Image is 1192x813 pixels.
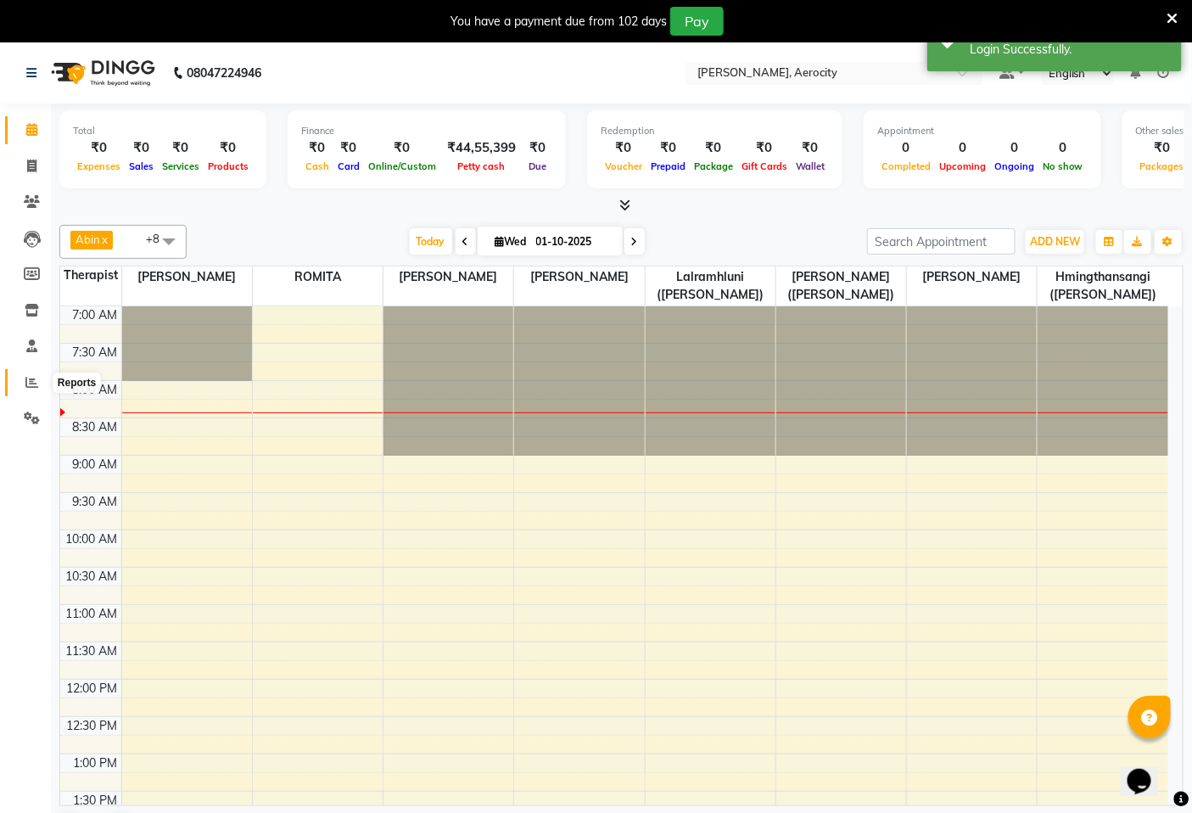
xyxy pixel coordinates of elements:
[907,266,1037,288] span: [PERSON_NAME]
[970,41,1169,59] div: Login Successfully.
[333,160,364,172] span: Card
[53,373,100,394] div: Reports
[514,266,644,288] span: [PERSON_NAME]
[63,530,121,548] div: 10:00 AM
[43,49,159,97] img: logo
[690,138,737,158] div: ₹0
[73,124,253,138] div: Total
[70,792,121,810] div: 1:30 PM
[601,124,829,138] div: Redemption
[122,266,252,288] span: [PERSON_NAME]
[440,138,523,158] div: ₹44,55,399
[1136,160,1189,172] span: Packages
[1038,138,1088,158] div: 0
[450,13,667,31] div: You have a payment due from 102 days
[531,229,616,255] input: 2025-10-01
[301,124,552,138] div: Finance
[158,160,204,172] span: Services
[601,138,646,158] div: ₹0
[333,138,364,158] div: ₹0
[100,233,108,246] a: x
[204,160,253,172] span: Products
[70,418,121,436] div: 8:30 AM
[70,456,121,474] div: 9:00 AM
[76,233,100,246] span: Abin
[73,160,125,172] span: Expenses
[63,605,121,623] div: 11:00 AM
[70,344,121,362] div: 7:30 AM
[867,228,1016,255] input: Search Appointment
[364,160,440,172] span: Online/Custom
[410,228,452,255] span: Today
[187,49,261,97] b: 08047224946
[737,160,792,172] span: Gift Cards
[125,160,158,172] span: Sales
[204,138,253,158] div: ₹0
[70,306,121,324] div: 7:00 AM
[670,7,724,36] button: Pay
[792,160,829,172] span: Wallet
[1136,138,1189,158] div: ₹0
[690,160,737,172] span: Package
[877,160,935,172] span: Completed
[990,138,1038,158] div: 0
[523,138,552,158] div: ₹0
[935,138,990,158] div: 0
[877,138,935,158] div: 0
[301,160,333,172] span: Cash
[364,138,440,158] div: ₹0
[524,160,551,172] span: Due
[737,138,792,158] div: ₹0
[454,160,510,172] span: Petty cash
[146,232,172,245] span: +8
[646,138,690,158] div: ₹0
[125,138,158,158] div: ₹0
[73,138,125,158] div: ₹0
[63,568,121,586] div: 10:30 AM
[64,680,121,698] div: 12:00 PM
[158,138,204,158] div: ₹0
[646,160,690,172] span: Prepaid
[63,642,121,660] div: 11:30 AM
[70,493,121,511] div: 9:30 AM
[1121,745,1175,796] iframe: chat widget
[646,266,775,306] span: Lalramhluni ([PERSON_NAME])
[776,266,906,306] span: [PERSON_NAME] ([PERSON_NAME])
[1038,160,1088,172] span: No show
[1038,266,1168,306] span: Hmingthansangi ([PERSON_NAME])
[491,235,531,248] span: Wed
[601,160,646,172] span: Voucher
[1030,235,1080,248] span: ADD NEW
[64,717,121,735] div: 12:30 PM
[792,138,829,158] div: ₹0
[877,124,1088,138] div: Appointment
[60,266,121,284] div: Therapist
[301,138,333,158] div: ₹0
[935,160,990,172] span: Upcoming
[1026,230,1084,254] button: ADD NEW
[253,266,383,288] span: ROMITA
[990,160,1038,172] span: Ongoing
[70,754,121,772] div: 1:00 PM
[383,266,513,288] span: [PERSON_NAME]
